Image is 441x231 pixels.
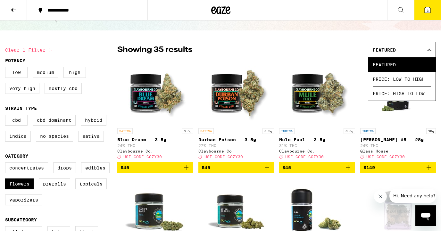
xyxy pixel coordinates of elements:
a: Open page for Durban Poison - 3.5g from Claybourne Co. [198,61,274,162]
img: Claybourne Co. - Mule Fuel - 3.5g [285,61,349,125]
span: Price: High to Low [373,86,431,101]
p: 3.5g [262,128,274,134]
label: High [63,67,86,78]
div: Glass House [360,149,436,153]
p: INDICA [279,128,295,134]
iframe: Message from company [389,189,436,203]
label: Prerolls [39,178,70,189]
label: Drops [53,162,76,173]
img: Claybourne Co. - Blue Dream - 3.5g [123,61,187,125]
p: 24% THC [360,144,436,148]
button: 3 [414,0,441,20]
label: Concentrates [5,162,48,173]
button: Add to bag [360,162,436,173]
iframe: Button to launch messaging window [415,205,436,226]
p: [PERSON_NAME] #5 - 28g [360,137,436,142]
label: Low [5,67,28,78]
label: Topicals [75,178,107,189]
p: Mule Fuel - 3.5g [279,137,355,142]
p: SATIVA [117,128,133,134]
span: $45 [121,165,129,170]
span: $149 [363,165,375,170]
button: Clear 1 filter [5,42,54,58]
span: $45 [202,165,210,170]
span: Featured [373,57,431,72]
div: Claybourne Co. [279,149,355,153]
p: 31% THC [279,144,355,148]
label: No Species [36,131,73,142]
p: INDICA [360,128,376,134]
p: Durban Poison - 3.5g [198,137,274,142]
button: Add to bag [117,162,193,173]
label: Very High [5,83,39,94]
p: 3.5g [344,128,355,134]
p: SATIVA [198,128,214,134]
label: Indica [5,131,31,142]
a: Open page for Donny Burger #5 - 28g from Glass House [360,61,436,162]
legend: Category [5,153,28,159]
span: USE CODE COZY30 [204,155,243,159]
button: Add to bag [198,162,274,173]
p: Showing 35 results [117,45,192,55]
p: 27% THC [198,144,274,148]
span: USE CODE COZY30 [123,155,162,159]
label: CBD [5,115,28,126]
img: Glass House - Donny Burger #5 - 28g [366,61,430,125]
label: Hybrid [81,115,106,126]
div: Claybourne Co. [198,149,274,153]
span: $45 [282,165,291,170]
button: Add to bag [279,162,355,173]
iframe: Close message [374,190,387,203]
a: Open page for Mule Fuel - 3.5g from Claybourne Co. [279,61,355,162]
legend: Potency [5,58,25,63]
p: 3.5g [182,128,193,134]
p: 24% THC [117,144,193,148]
div: Claybourne Co. [117,149,193,153]
label: Mostly CBD [45,83,82,94]
a: Open page for Blue Dream - 3.5g from Claybourne Co. [117,61,193,162]
span: Price: Low to High [373,72,431,86]
span: Featured [373,47,396,53]
label: Flowers [5,178,34,189]
label: CBD Dominant [33,115,76,126]
p: Blue Dream - 3.5g [117,137,193,142]
label: Medium [33,67,58,78]
p: 28g [426,128,436,134]
label: Vaporizers [5,194,42,205]
span: USE CODE COZY30 [366,155,405,159]
legend: Subcategory [5,217,37,222]
label: Edibles [81,162,110,173]
span: 3 [427,9,429,12]
img: Claybourne Co. - Durban Poison - 3.5g [204,61,268,125]
legend: Strain Type [5,106,37,111]
label: Sativa [78,131,104,142]
span: USE CODE COZY30 [285,155,324,159]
